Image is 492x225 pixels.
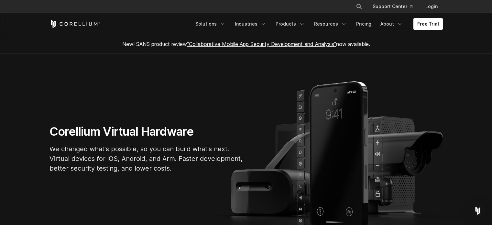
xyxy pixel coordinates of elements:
[231,18,270,30] a: Industries
[470,203,486,219] div: Open Intercom Messenger
[352,18,375,30] a: Pricing
[348,1,443,12] div: Navigation Menu
[191,18,443,30] div: Navigation Menu
[367,1,418,12] a: Support Center
[420,1,443,12] a: Login
[191,18,230,30] a: Solutions
[272,18,309,30] a: Products
[122,41,370,47] span: New! SANS product review now available.
[49,144,244,173] p: We changed what's possible, so you can build what's next. Virtual devices for iOS, Android, and A...
[187,41,336,47] a: "Collaborative Mobile App Security Development and Analysis"
[413,18,443,30] a: Free Trial
[353,1,365,12] button: Search
[377,18,407,30] a: About
[49,20,101,28] a: Corellium Home
[49,124,244,139] h1: Corellium Virtual Hardware
[310,18,351,30] a: Resources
